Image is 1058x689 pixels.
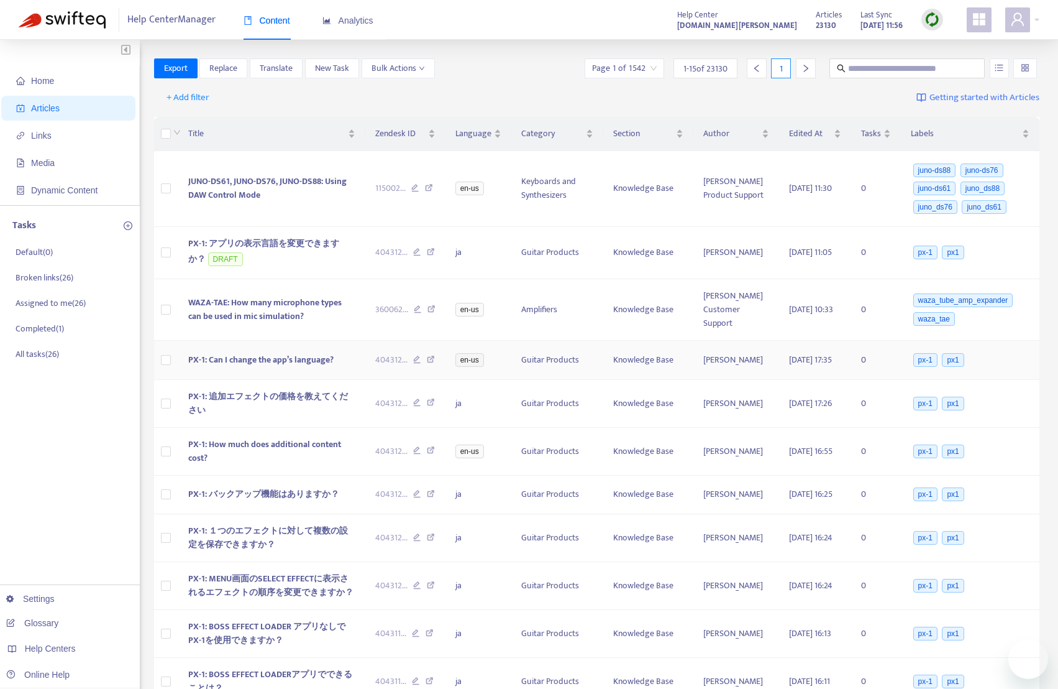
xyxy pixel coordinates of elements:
[455,353,484,367] span: en-us
[913,312,955,326] span: waza_tae
[789,626,831,640] span: [DATE] 16:13
[613,127,673,141] span: Section
[375,531,408,545] span: 404312 ...
[851,117,901,151] th: Tasks
[455,127,491,141] span: Language
[693,117,779,151] th: Author
[124,221,132,230] span: plus-circle
[913,531,937,545] span: px-1
[188,295,342,323] span: WAZA-TAE: How many microphone types can be used in mic simulation?
[511,562,604,610] td: Guitar Products
[851,380,901,428] td: 0
[942,246,964,259] span: px1
[250,58,303,78] button: Translate
[511,476,604,515] td: Guitar Products
[445,117,511,151] th: Language
[693,562,779,610] td: [PERSON_NAME]
[603,151,693,227] td: Knowledge Base
[801,64,810,73] span: right
[603,380,693,428] td: Knowledge Base
[789,127,831,141] span: Edited At
[960,182,1005,195] span: juno_ds88
[31,158,55,168] span: Media
[603,562,693,610] td: Knowledge Base
[31,76,54,86] span: Home
[913,164,956,177] span: juno-ds88
[375,397,408,410] span: 404312 ...
[861,127,881,141] span: Tasks
[972,12,987,27] span: appstore
[375,627,406,640] span: 404311 ...
[789,674,830,688] span: [DATE] 16:11
[913,627,937,640] span: px-1
[789,302,833,317] span: [DATE] 10:33
[677,19,797,32] strong: [DOMAIN_NAME][PERSON_NAME]
[209,62,237,75] span: Replace
[16,348,59,361] p: All tasks ( 26 )
[511,341,604,380] td: Guitar Products
[703,127,759,141] span: Author
[942,531,964,545] span: px1
[511,151,604,227] td: Keyboards and Synthesizers
[188,437,341,465] span: PX-1: How much does additional content cost?
[860,19,903,32] strong: [DATE] 11:56
[913,397,937,410] span: px-1
[375,246,408,259] span: 404312 ...
[789,353,832,367] span: [DATE] 17:35
[6,618,58,628] a: Glossary
[322,16,331,25] span: area-chart
[693,279,779,341] td: [PERSON_NAME] Customer Support
[913,675,937,688] span: px-1
[188,174,347,202] span: JUNO-DS61, JUNO-DS76, JUNO-DS88: Using DAW Control Mode
[188,524,348,552] span: PX-1: １つのエフェクトに対して複数の設定を保存できますか？
[851,341,901,380] td: 0
[375,127,426,141] span: Zendesk ID
[942,579,964,593] span: px1
[603,341,693,380] td: Knowledge Base
[1008,639,1048,679] iframe: メッセージングウィンドウの起動ボタン、進行中の会話
[16,131,25,140] span: link
[31,185,98,195] span: Dynamic Content
[244,16,290,25] span: Content
[924,12,940,27] img: sync.dc5367851b00ba804db3.png
[521,127,584,141] span: Category
[188,571,353,599] span: PX-1: MENU画面のSELECT EFFECTに表示されるエフェクトの順序を変更できますか？
[188,353,334,367] span: PX-1: Can I change the app’s language?
[913,445,937,458] span: px-1
[188,487,339,501] span: PX-1: バックアップ機能はありますか？
[851,151,901,227] td: 0
[693,227,779,280] td: [PERSON_NAME]
[16,322,64,335] p: Completed ( 1 )
[603,279,693,341] td: Knowledge Base
[260,62,293,75] span: Translate
[942,397,964,410] span: px1
[913,200,957,214] span: juno_ds76
[173,129,181,136] span: down
[603,610,693,658] td: Knowledge Base
[860,8,892,22] span: Last Sync
[851,428,901,476] td: 0
[305,58,359,78] button: New Task
[913,488,937,501] span: px-1
[929,91,1039,105] span: Getting started with Articles
[19,11,106,29] img: Swifteq
[913,246,937,259] span: px-1
[16,271,73,284] p: Broken links ( 26 )
[603,117,693,151] th: Section
[942,353,964,367] span: px1
[603,227,693,280] td: Knowledge Base
[375,303,408,317] span: 360062 ...
[375,182,406,195] span: 115002 ...
[188,236,339,267] span: PX-1: アプリの表示言語を変更できますか？
[372,62,425,75] span: Bulk Actions
[851,279,901,341] td: 0
[154,58,198,78] button: Export
[12,218,36,233] p: Tasks
[511,514,604,562] td: Guitar Products
[16,76,25,85] span: home
[445,610,511,658] td: ja
[445,476,511,515] td: ja
[693,610,779,658] td: [PERSON_NAME]
[693,380,779,428] td: [PERSON_NAME]
[16,186,25,195] span: container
